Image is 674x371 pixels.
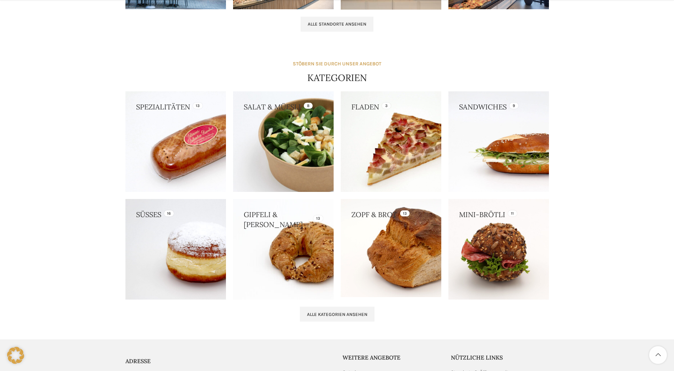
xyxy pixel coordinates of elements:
h4: KATEGORIEN [307,71,367,84]
span: Alle Kategorien ansehen [307,312,367,317]
a: Scroll to top button [649,346,667,364]
div: STÖBERN SIE DURCH UNSER ANGEBOT [293,60,381,68]
a: Alle Standorte ansehen [301,17,373,32]
span: ADRESSE [125,357,151,365]
h5: Weitere Angebote [343,354,441,361]
span: Alle Standorte ansehen [308,21,366,27]
h5: Nützliche Links [451,354,549,361]
a: Alle Kategorien ansehen [300,307,374,322]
